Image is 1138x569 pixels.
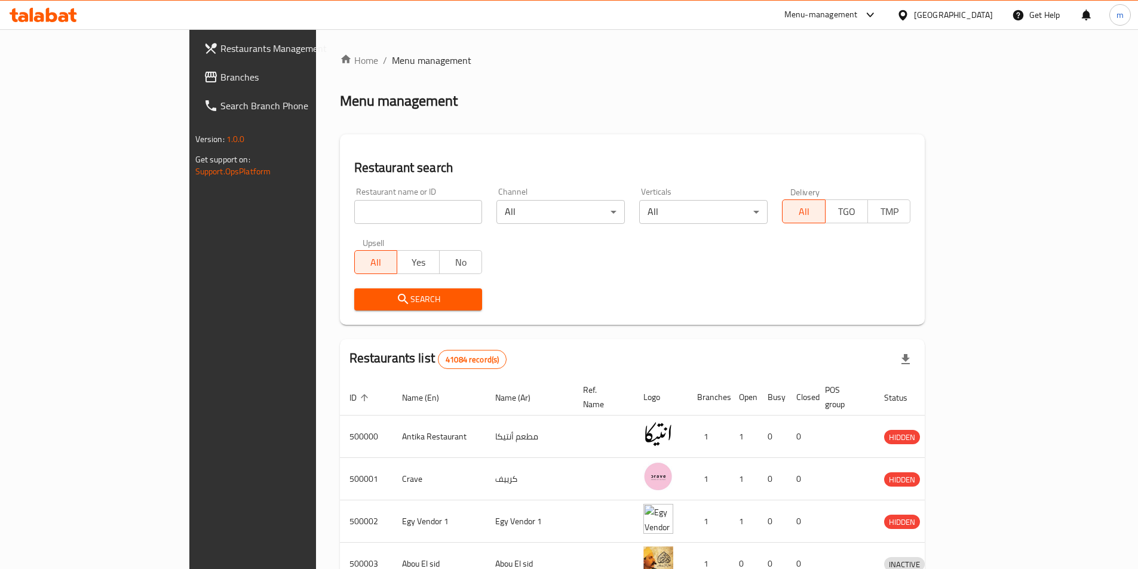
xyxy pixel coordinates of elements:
[643,504,673,534] img: Egy Vendor 1
[884,390,923,405] span: Status
[787,500,815,543] td: 0
[194,34,379,63] a: Restaurants Management
[444,254,477,271] span: No
[402,390,455,405] span: Name (En)
[195,152,250,167] span: Get support on:
[486,500,573,543] td: Egy Vendor 1
[729,500,758,543] td: 1
[639,200,768,224] div: All
[758,458,787,500] td: 0
[486,416,573,458] td: مطعم أنتيكا
[496,200,625,224] div: All
[438,350,507,369] div: Total records count
[825,199,868,223] button: TGO
[354,159,911,177] h2: Restaurant search
[349,349,507,369] h2: Restaurants list
[354,250,397,274] button: All
[787,458,815,500] td: 0
[688,416,729,458] td: 1
[486,458,573,500] td: كرييف
[363,238,385,247] label: Upsell
[787,379,815,416] th: Closed
[884,430,920,444] div: HIDDEN
[790,187,820,196] label: Delivery
[884,472,920,487] div: HIDDEN
[439,250,482,274] button: No
[438,354,506,365] span: 41084 record(s)
[364,292,473,307] span: Search
[349,390,372,405] span: ID
[397,250,440,274] button: Yes
[758,379,787,416] th: Busy
[392,458,486,500] td: Crave
[220,99,370,113] span: Search Branch Phone
[758,500,787,543] td: 0
[583,383,619,411] span: Ref. Name
[220,41,370,56] span: Restaurants Management
[884,473,920,487] span: HIDDEN
[891,345,920,374] div: Export file
[360,254,392,271] span: All
[383,53,387,67] li: /
[873,203,906,220] span: TMP
[495,390,546,405] span: Name (Ar)
[643,462,673,491] img: Crave
[402,254,435,271] span: Yes
[787,203,820,220] span: All
[688,500,729,543] td: 1
[226,131,245,147] span: 1.0.0
[884,515,920,529] span: HIDDEN
[914,8,993,21] div: [GEOGRAPHIC_DATA]
[194,63,379,91] a: Branches
[340,91,458,110] h2: Menu management
[784,8,858,22] div: Menu-management
[354,288,483,310] button: Search
[392,53,471,67] span: Menu management
[194,91,379,120] a: Search Branch Phone
[782,199,825,223] button: All
[643,419,673,449] img: Antika Restaurant
[195,131,225,147] span: Version:
[867,199,910,223] button: TMP
[729,458,758,500] td: 1
[787,416,815,458] td: 0
[825,383,860,411] span: POS group
[884,430,920,444] span: HIDDEN
[392,416,486,458] td: Antika Restaurant
[688,379,729,416] th: Branches
[830,203,863,220] span: TGO
[340,53,925,67] nav: breadcrumb
[688,458,729,500] td: 1
[634,379,688,416] th: Logo
[220,70,370,84] span: Branches
[354,200,483,224] input: Search for restaurant name or ID..
[729,416,758,458] td: 1
[729,379,758,416] th: Open
[1116,8,1124,21] span: m
[392,500,486,543] td: Egy Vendor 1
[195,164,271,179] a: Support.OpsPlatform
[758,416,787,458] td: 0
